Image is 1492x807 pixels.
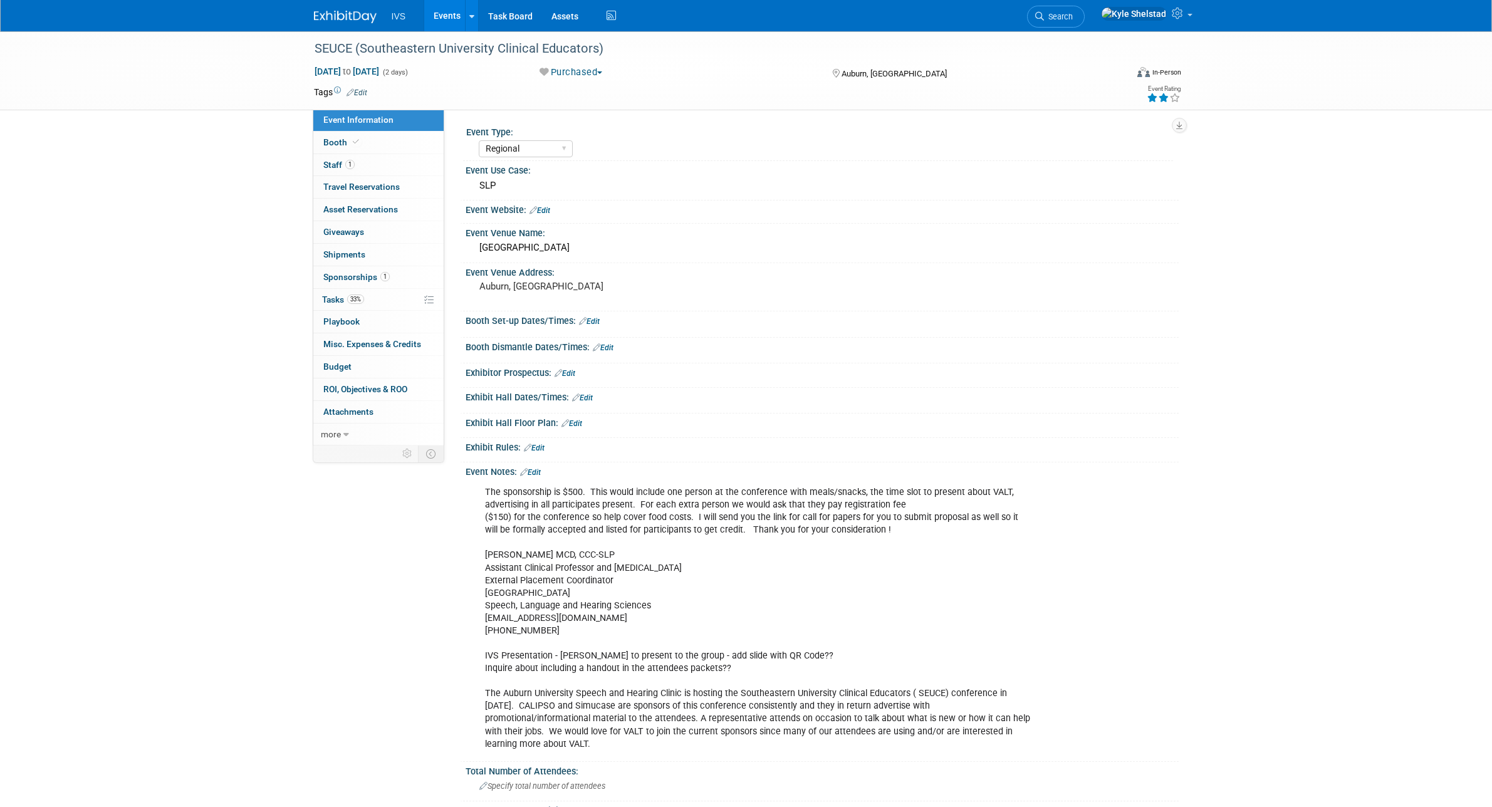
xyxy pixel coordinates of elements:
td: Tags [314,86,367,98]
a: Misc. Expenses & Credits [313,333,444,355]
span: Budget [323,362,352,372]
span: Playbook [323,316,360,326]
a: Edit [561,419,582,428]
a: Playbook [313,311,444,333]
span: Search [1044,12,1073,21]
span: Tasks [322,294,364,305]
div: The sponsorship is $500. This would include one person at the conference with meals/snacks, the t... [476,480,1041,757]
img: Kyle Shelstad [1101,7,1167,21]
td: Toggle Event Tabs [418,445,444,462]
div: Event Website: [466,200,1179,217]
a: Tasks33% [313,289,444,311]
span: more [321,429,341,439]
button: Purchased [535,66,607,79]
span: Sponsorships [323,272,390,282]
span: Shipments [323,249,365,259]
a: Edit [524,444,545,452]
div: Exhibit Hall Dates/Times: [466,388,1179,404]
a: Edit [347,88,367,97]
a: Travel Reservations [313,176,444,198]
span: Giveaways [323,227,364,237]
img: ExhibitDay [314,11,377,23]
span: (2 days) [382,68,408,76]
span: Event Information [323,115,394,125]
span: Attachments [323,407,373,417]
a: Edit [555,369,575,378]
span: 1 [380,272,390,281]
div: Event Venue Address: [466,263,1179,279]
div: Event Notes: [466,462,1179,479]
td: Personalize Event Tab Strip [397,445,419,462]
a: Edit [572,393,593,402]
div: Booth Set-up Dates/Times: [466,311,1179,328]
a: Giveaways [313,221,444,243]
span: 1 [345,160,355,169]
span: Auburn, [GEOGRAPHIC_DATA] [842,69,947,78]
div: Total Number of Attendees: [466,762,1179,778]
pre: Auburn, [GEOGRAPHIC_DATA] [479,281,749,292]
div: SLP [475,176,1169,195]
a: Event Information [313,109,444,131]
a: more [313,424,444,445]
a: Attachments [313,401,444,423]
span: IVS [392,11,406,21]
span: Travel Reservations [323,182,400,192]
div: In-Person [1152,68,1181,77]
a: Search [1027,6,1085,28]
div: Booth Dismantle Dates/Times: [466,338,1179,354]
span: 33% [347,294,364,304]
a: Edit [593,343,613,352]
span: Specify total number of attendees [479,781,605,791]
div: SEUCE (Southeastern University Clinical Educators) [310,38,1108,60]
a: Edit [579,317,600,326]
div: Exhibit Rules: [466,438,1179,454]
a: Edit [520,468,541,477]
img: Format-Inperson.png [1137,67,1150,77]
div: Event Type: [466,123,1173,138]
div: Event Rating [1147,86,1181,92]
a: Staff1 [313,154,444,176]
a: Budget [313,356,444,378]
span: [DATE] [DATE] [314,66,380,77]
a: Booth [313,132,444,154]
a: Sponsorships1 [313,266,444,288]
a: Edit [530,206,550,215]
div: Event Venue Name: [466,224,1179,239]
div: Event Use Case: [466,161,1179,177]
div: [GEOGRAPHIC_DATA] [475,238,1169,258]
a: Shipments [313,244,444,266]
span: Misc. Expenses & Credits [323,339,421,349]
span: to [341,66,353,76]
span: ROI, Objectives & ROO [323,384,407,394]
a: ROI, Objectives & ROO [313,378,444,400]
i: Booth reservation complete [353,138,359,145]
div: Exhibit Hall Floor Plan: [466,414,1179,430]
a: Asset Reservations [313,199,444,221]
span: Asset Reservations [323,204,398,214]
div: Event Format [1053,65,1182,84]
span: Booth [323,137,362,147]
div: Exhibitor Prospectus: [466,363,1179,380]
span: Staff [323,160,355,170]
